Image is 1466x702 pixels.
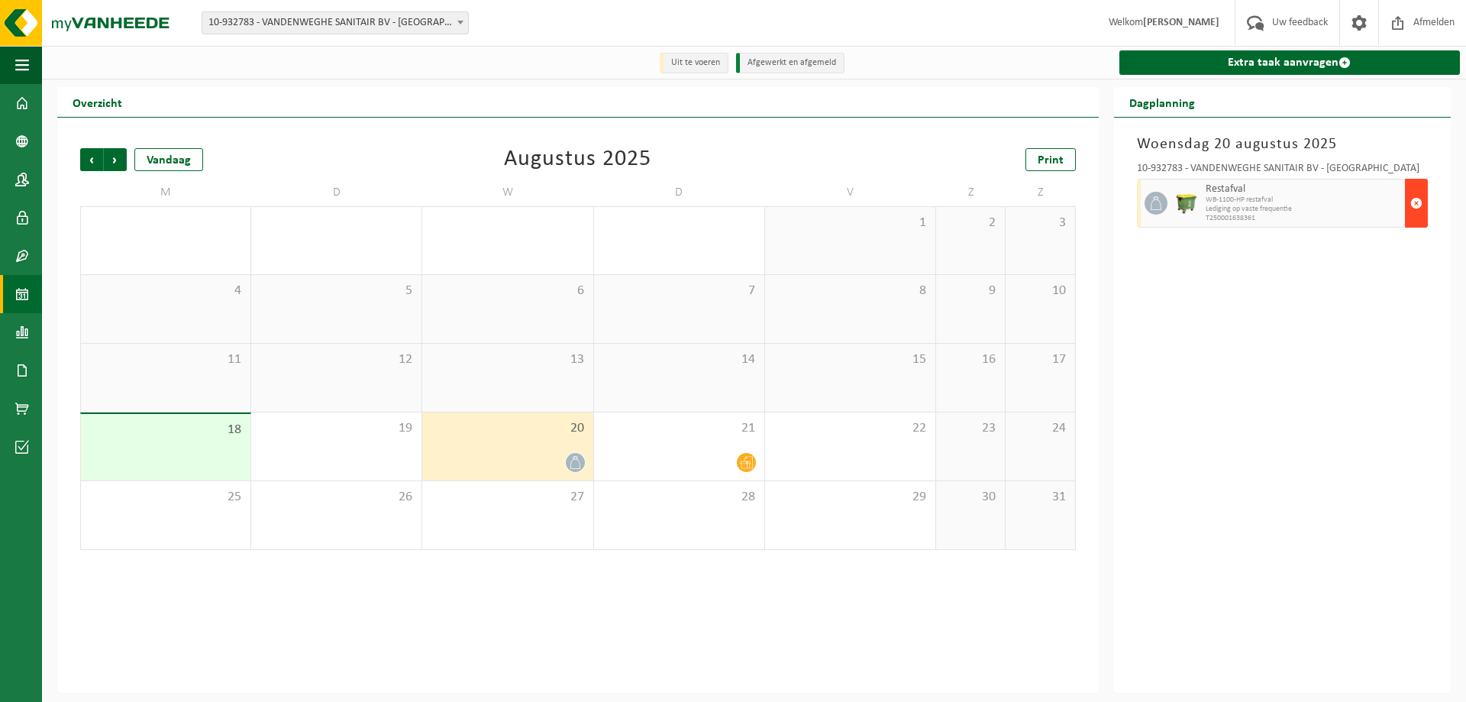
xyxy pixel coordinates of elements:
[202,11,469,34] span: 10-932783 - VANDENWEGHE SANITAIR BV - ROESELARE
[134,148,203,171] div: Vandaag
[89,422,243,438] span: 18
[202,12,468,34] span: 10-932783 - VANDENWEGHE SANITAIR BV - ROESELARE
[80,179,251,206] td: M
[1038,154,1064,167] span: Print
[765,179,936,206] td: V
[944,351,997,368] span: 16
[773,489,928,506] span: 29
[602,283,757,299] span: 7
[602,489,757,506] span: 28
[251,179,422,206] td: D
[1013,283,1067,299] span: 10
[89,283,243,299] span: 4
[259,420,414,437] span: 19
[944,420,997,437] span: 23
[430,351,585,368] span: 13
[57,87,137,117] h2: Overzicht
[944,215,997,231] span: 2
[430,489,585,506] span: 27
[602,420,757,437] span: 21
[773,215,928,231] span: 1
[773,420,928,437] span: 22
[1206,183,1401,196] span: Restafval
[944,489,997,506] span: 30
[1206,196,1401,205] span: WB-1100-HP restafval
[430,420,585,437] span: 20
[1013,351,1067,368] span: 17
[89,489,243,506] span: 25
[736,53,844,73] li: Afgewerkt en afgemeld
[1013,420,1067,437] span: 24
[1013,489,1067,506] span: 31
[1137,163,1428,179] div: 10-932783 - VANDENWEGHE SANITAIR BV - [GEOGRAPHIC_DATA]
[936,179,1006,206] td: Z
[1013,215,1067,231] span: 3
[1025,148,1076,171] a: Print
[660,53,728,73] li: Uit te voeren
[773,283,928,299] span: 8
[89,351,243,368] span: 11
[259,283,414,299] span: 5
[1206,205,1401,214] span: Lediging op vaste frequentie
[104,148,127,171] span: Volgende
[1175,192,1198,215] img: WB-1100-HPE-GN-50
[259,351,414,368] span: 12
[80,148,103,171] span: Vorige
[1114,87,1210,117] h2: Dagplanning
[594,179,765,206] td: D
[602,351,757,368] span: 14
[944,283,997,299] span: 9
[1137,133,1428,156] h3: Woensdag 20 augustus 2025
[422,179,593,206] td: W
[430,283,585,299] span: 6
[1119,50,1460,75] a: Extra taak aanvragen
[1143,17,1219,28] strong: [PERSON_NAME]
[1006,179,1075,206] td: Z
[504,148,651,171] div: Augustus 2025
[1206,214,1401,223] span: T250001638361
[773,351,928,368] span: 15
[259,489,414,506] span: 26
